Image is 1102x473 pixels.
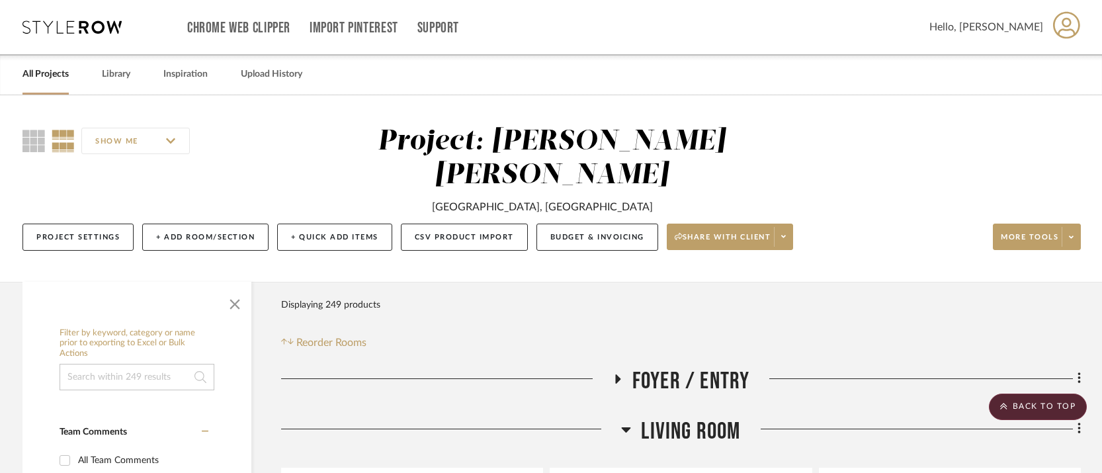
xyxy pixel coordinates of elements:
a: Inspiration [163,65,208,83]
button: Close [222,288,248,315]
a: Chrome Web Clipper [187,22,290,34]
a: Import Pinterest [310,22,398,34]
a: All Projects [22,65,69,83]
button: More tools [993,224,1081,250]
div: [GEOGRAPHIC_DATA], [GEOGRAPHIC_DATA] [432,199,653,215]
div: Displaying 249 products [281,292,380,318]
button: Share with client [667,224,794,250]
span: Living Room [641,417,740,446]
input: Search within 249 results [60,364,214,390]
span: Foyer / Entry [632,367,750,396]
div: All Team Comments [78,450,205,471]
button: + Add Room/Section [142,224,269,251]
span: More tools [1001,232,1058,252]
span: Share with client [675,232,771,252]
button: Project Settings [22,224,134,251]
span: Team Comments [60,427,127,437]
span: Reorder Rooms [296,335,366,351]
button: Budget & Invoicing [536,224,658,251]
button: Reorder Rooms [281,335,366,351]
div: Project: [PERSON_NAME] [PERSON_NAME] [378,128,726,189]
h6: Filter by keyword, category or name prior to exporting to Excel or Bulk Actions [60,328,214,359]
a: Support [417,22,459,34]
button: CSV Product Import [401,224,528,251]
span: Hello, [PERSON_NAME] [929,19,1043,35]
a: Upload History [241,65,302,83]
scroll-to-top-button: BACK TO TOP [989,394,1087,420]
a: Library [102,65,130,83]
button: + Quick Add Items [277,224,392,251]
